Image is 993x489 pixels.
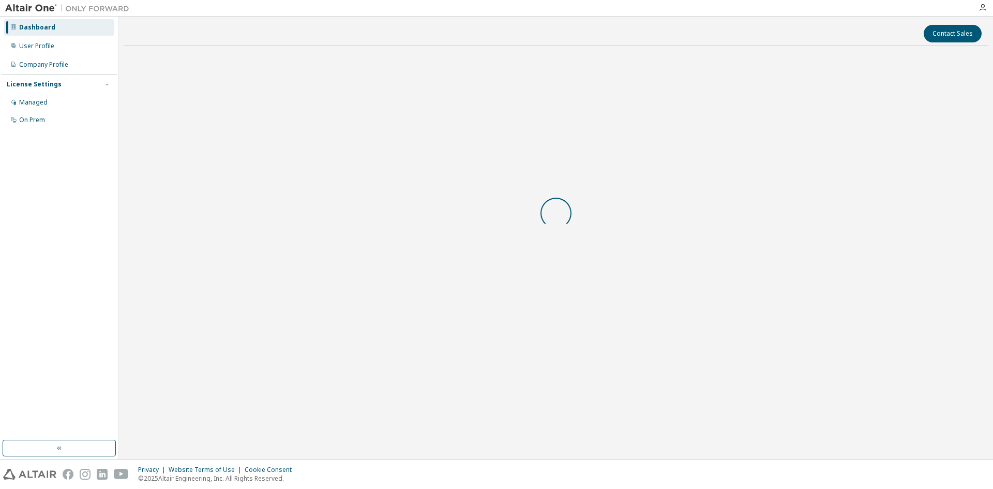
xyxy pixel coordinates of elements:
img: linkedin.svg [97,469,108,480]
div: User Profile [19,42,54,50]
div: License Settings [7,80,62,88]
img: Altair One [5,3,134,13]
img: youtube.svg [114,469,129,480]
img: facebook.svg [63,469,73,480]
p: © 2025 Altair Engineering, Inc. All Rights Reserved. [138,474,298,483]
div: Dashboard [19,23,55,32]
div: Cookie Consent [245,466,298,474]
div: Managed [19,98,48,107]
img: instagram.svg [80,469,91,480]
img: altair_logo.svg [3,469,56,480]
div: Privacy [138,466,169,474]
div: Company Profile [19,61,68,69]
div: On Prem [19,116,45,124]
div: Website Terms of Use [169,466,245,474]
button: Contact Sales [924,25,982,42]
